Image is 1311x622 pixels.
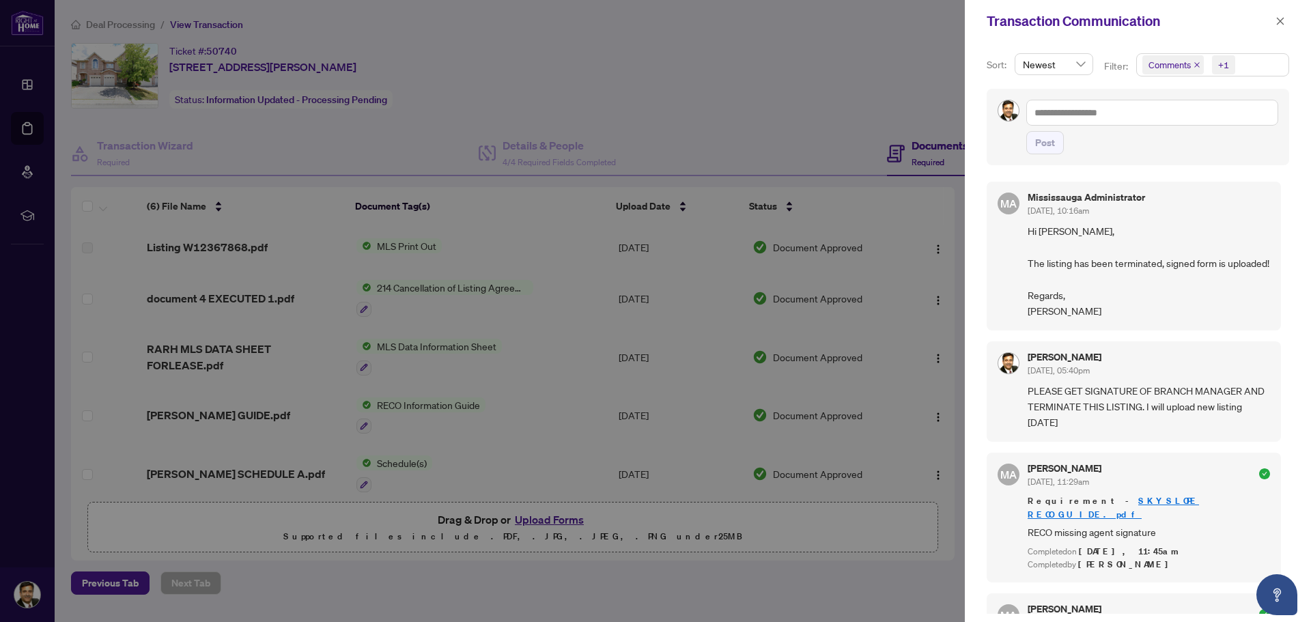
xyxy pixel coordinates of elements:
span: Requirement - [1028,494,1270,522]
a: SKYSLOPE RECO_GUIDE.pdf [1028,495,1199,520]
button: Open asap [1256,574,1297,615]
span: [DATE], 05:40pm [1028,365,1090,376]
span: [DATE], 10:16am [1028,206,1089,216]
img: Profile Icon [998,100,1019,121]
div: Transaction Communication [987,11,1271,31]
h5: [PERSON_NAME] [1028,352,1101,362]
span: Comments [1148,58,1191,72]
span: check-circle [1259,609,1270,620]
span: PLEASE GET SIGNATURE OF BRANCH MANAGER AND TERMINATE THIS LISTING. I will upload new listing [DATE] [1028,383,1270,431]
span: [DATE], 11:29am [1028,477,1089,487]
h5: Mississauga Administrator [1028,193,1145,202]
div: Completed on [1028,546,1270,559]
span: check-circle [1259,468,1270,479]
h5: [PERSON_NAME] [1028,604,1101,614]
span: MA [1000,195,1017,212]
button: Post [1026,131,1064,154]
h5: [PERSON_NAME] [1028,464,1101,473]
span: Comments [1142,55,1204,74]
p: Sort: [987,57,1009,72]
span: [DATE], 11:45am [1079,546,1181,557]
span: close [1194,61,1200,68]
p: Filter: [1104,59,1130,74]
img: Profile Icon [998,353,1019,373]
span: RECO missing agent signature [1028,524,1270,540]
span: Hi [PERSON_NAME], The listing has been terminated, signed form is uploaded! Regards, [PERSON_NAME] [1028,223,1270,319]
span: close [1275,16,1285,26]
span: [PERSON_NAME] [1078,559,1176,570]
div: Completed by [1028,559,1270,571]
div: +1 [1218,58,1229,72]
span: MA [1000,466,1017,483]
span: Newest [1023,54,1085,74]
